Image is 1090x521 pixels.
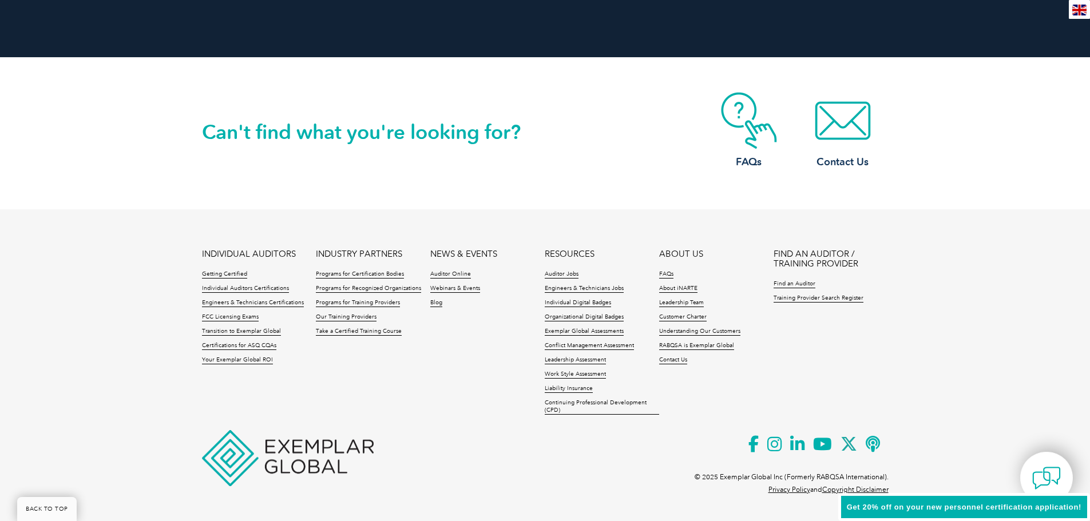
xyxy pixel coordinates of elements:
a: RABQSA is Exemplar Global [659,342,734,350]
a: Programs for Recognized Organizations [316,285,421,293]
a: Exemplar Global Assessments [545,328,624,336]
a: Leadership Team [659,299,704,307]
a: Privacy Policy [768,486,810,494]
a: Auditor Jobs [545,271,578,279]
a: Individual Digital Badges [545,299,611,307]
a: BACK TO TOP [17,497,77,521]
a: NEWS & EVENTS [430,249,497,259]
p: and [768,483,889,496]
a: Leadership Assessment [545,356,606,364]
a: FCC Licensing Exams [202,313,259,321]
a: INDIVIDUAL AUDITORS [202,249,296,259]
a: Work Style Assessment [545,371,606,379]
a: Webinars & Events [430,285,480,293]
img: Exemplar Global [202,430,374,486]
a: Training Provider Search Register [774,295,863,303]
a: RESOURCES [545,249,594,259]
a: Contact Us [797,92,889,169]
h2: Can't find what you're looking for? [202,123,545,141]
a: Certifications for ASQ CQAs [202,342,276,350]
img: contact-faq.webp [703,92,795,149]
a: Programs for Certification Bodies [316,271,404,279]
img: contact-chat.png [1032,464,1061,492]
a: Transition to Exemplar Global [202,328,281,336]
a: Take a Certified Training Course [316,328,402,336]
a: Conflict Management Assessment [545,342,634,350]
a: INDUSTRY PARTNERS [316,249,402,259]
img: en [1072,5,1087,15]
a: Individual Auditors Certifications [202,285,289,293]
a: Customer Charter [659,313,707,321]
a: Organizational Digital Badges [545,313,624,321]
a: Liability Insurance [545,385,593,393]
a: About iNARTE [659,285,697,293]
a: FAQs [703,92,795,169]
span: Get 20% off on your new personnel certification application! [847,503,1081,511]
a: Blog [430,299,442,307]
a: Getting Certified [202,271,247,279]
a: Engineers & Technicians Certifications [202,299,304,307]
a: FAQs [659,271,673,279]
a: ABOUT US [659,249,703,259]
a: Auditor Online [430,271,471,279]
a: FIND AN AUDITOR / TRAINING PROVIDER [774,249,888,269]
h3: Contact Us [797,155,889,169]
a: Our Training Providers [316,313,376,321]
a: Copyright Disclaimer [822,486,889,494]
a: Programs for Training Providers [316,299,400,307]
a: Your Exemplar Global ROI [202,356,273,364]
a: Engineers & Technicians Jobs [545,285,624,293]
h3: FAQs [703,155,795,169]
p: © 2025 Exemplar Global Inc (Formerly RABQSA International). [695,471,889,483]
a: Understanding Our Customers [659,328,740,336]
a: Find an Auditor [774,280,815,288]
a: Continuing Professional Development (CPD) [545,399,659,415]
a: Contact Us [659,356,687,364]
img: contact-email.webp [797,92,889,149]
